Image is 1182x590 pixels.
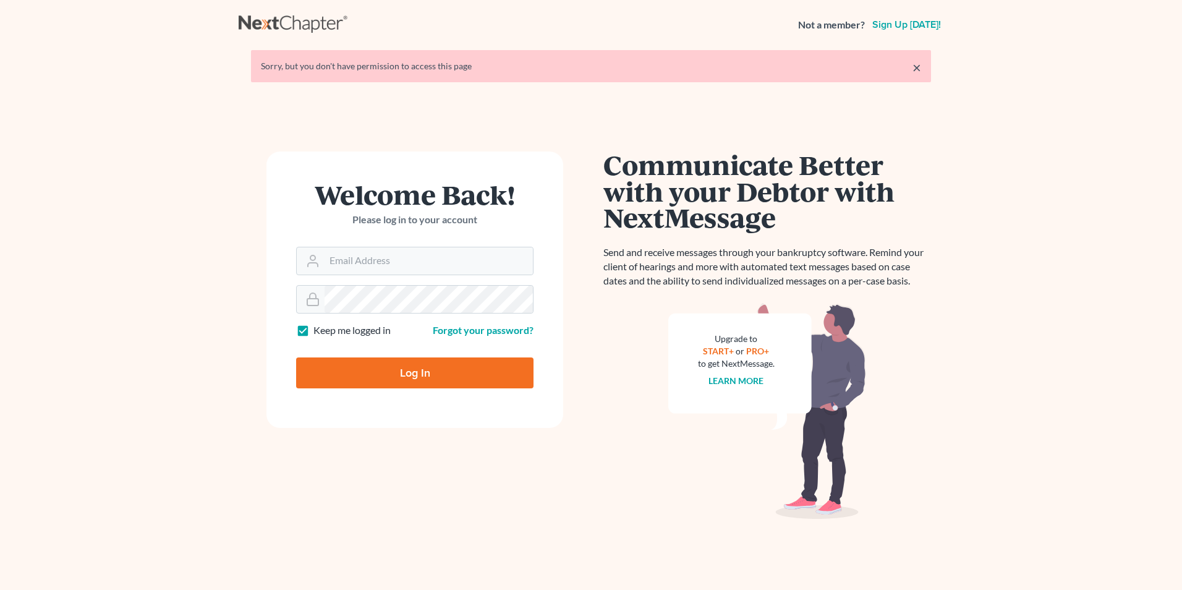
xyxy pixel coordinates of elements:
img: nextmessage_bg-59042aed3d76b12b5cd301f8e5b87938c9018125f34e5fa2b7a6b67550977c72.svg [668,303,866,519]
a: Learn more [709,375,764,386]
label: Keep me logged in [313,323,391,338]
a: Sign up [DATE]! [870,20,943,30]
a: START+ [704,346,734,356]
div: Sorry, but you don't have permission to access this page [261,60,921,72]
p: Please log in to your account [296,213,534,227]
input: Email Address [325,247,533,275]
span: or [736,346,745,356]
div: to get NextMessage. [698,357,775,370]
a: × [912,60,921,75]
p: Send and receive messages through your bankruptcy software. Remind your client of hearings and mo... [603,246,931,288]
strong: Not a member? [798,18,865,32]
a: Forgot your password? [433,324,534,336]
h1: Communicate Better with your Debtor with NextMessage [603,152,931,231]
input: Log In [296,357,534,388]
a: PRO+ [747,346,770,356]
div: Upgrade to [698,333,775,345]
h1: Welcome Back! [296,181,534,208]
